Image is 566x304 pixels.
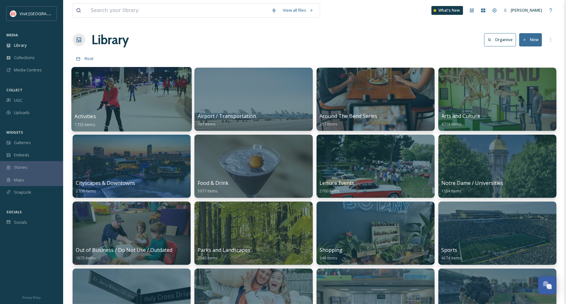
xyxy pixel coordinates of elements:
a: Library [92,30,129,49]
a: Airport / Transportation101 items [198,113,256,127]
a: What's New [432,6,463,15]
span: Sports [442,246,457,253]
span: Embeds [14,152,29,158]
span: 5977 items [198,188,218,194]
a: Cityscapes & Downtowns2708 items [76,180,135,194]
a: Root [85,55,94,62]
span: WIDGETS [6,130,23,135]
a: Food & Drink5977 items [198,180,229,194]
span: Library [14,42,27,48]
button: New [519,33,542,46]
span: Airport / Transportation [198,112,256,119]
span: Around The Bend Series [320,112,378,119]
span: SOCIALS [6,210,22,214]
span: 4274 items [442,255,462,261]
span: Food & Drink [198,179,229,186]
a: Notre Dame / Universities1154 items [442,180,503,194]
span: 348 items [320,255,338,261]
span: Uploads [14,110,30,116]
span: Arts and Culture [442,112,480,119]
span: SnapLink [14,189,31,195]
a: Shopping348 items [320,247,343,261]
span: Media Centres [14,67,42,73]
input: Search your library [87,3,268,17]
span: UGC [14,97,22,103]
a: View all files [280,4,317,16]
a: Privacy Policy [22,293,41,301]
span: [PERSON_NAME] [511,7,542,13]
button: Organise [484,33,516,46]
span: 2708 items [76,188,96,194]
span: Collections [14,55,35,61]
img: vsbm-stackedMISH_CMYKlogo2017.jpg [10,10,16,17]
span: Activities [74,113,96,120]
a: Activities1733 items [74,113,96,127]
span: Notre Dame / Universities [442,179,503,186]
button: Open Chat [538,276,557,295]
span: Cityscapes & Downtowns [76,179,135,186]
a: Sports4274 items [442,247,462,261]
span: 2700 items [320,188,340,194]
a: Parks and Landscapes2340 items [198,247,250,261]
a: [PERSON_NAME] [500,4,545,16]
span: Parks and Landscapes [198,246,250,253]
a: Leisure Events2700 items [320,180,354,194]
span: Out of Business / Do Not Use / Outdated [76,246,172,253]
span: 1733 items [74,121,95,127]
span: Root [85,56,94,61]
span: COLLECT [6,88,22,92]
span: Socials [14,219,27,225]
span: Galleries [14,140,31,146]
span: 1673 items [76,255,96,261]
a: Around The Bend Series257 items [320,113,378,127]
span: Maps [14,177,24,183]
span: MEDIA [6,33,18,37]
span: Leisure Events [320,179,354,186]
span: Privacy Policy [22,295,41,300]
span: 257 items [320,121,338,127]
span: 4714 items [442,121,462,127]
span: Visit [GEOGRAPHIC_DATA] [20,10,69,16]
span: Shopping [320,246,343,253]
a: Out of Business / Do Not Use / Outdated1673 items [76,247,172,261]
span: 101 items [198,121,216,127]
span: Stories [14,164,27,170]
span: 2340 items [198,255,218,261]
a: Arts and Culture4714 items [442,113,480,127]
span: 1154 items [442,188,462,194]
